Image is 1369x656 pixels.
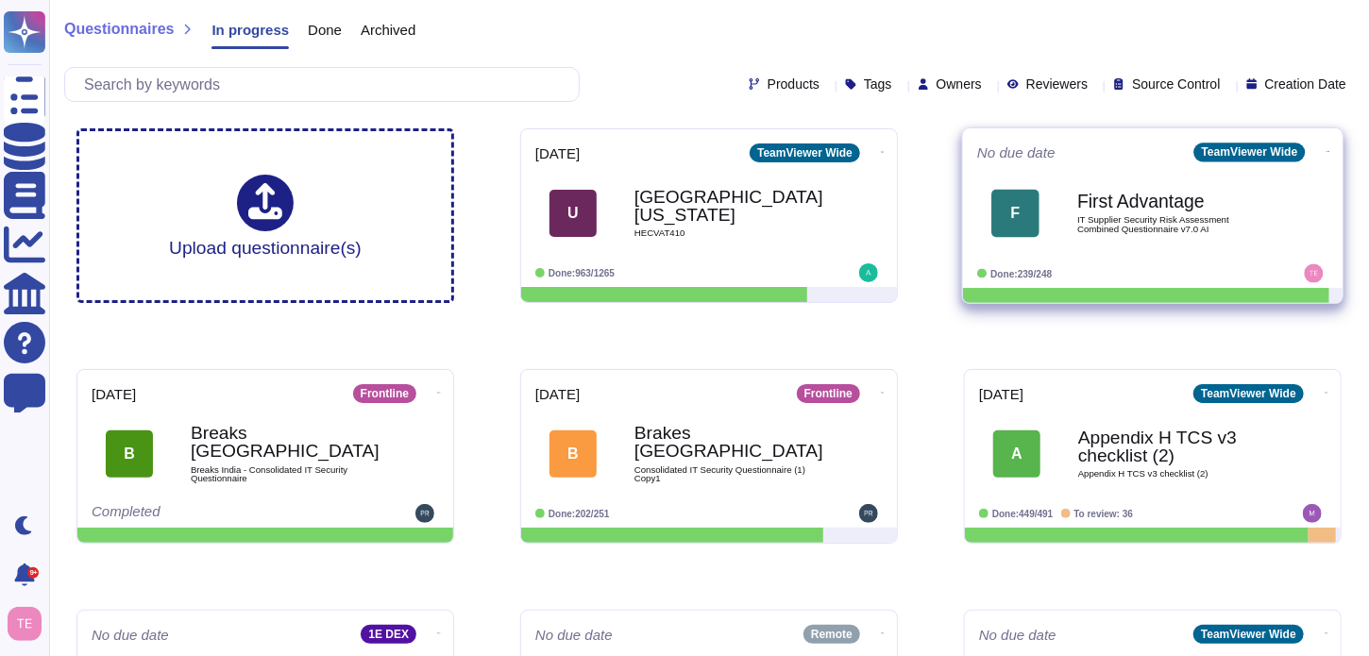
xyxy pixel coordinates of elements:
span: No due date [979,628,1056,642]
span: Owners [937,77,982,91]
span: Products [768,77,820,91]
div: Frontline [353,384,416,403]
span: Done: 963/1265 [549,268,615,278]
span: [DATE] [535,146,580,160]
div: TeamViewer Wide [1193,384,1304,403]
img: user [859,504,878,523]
div: Remote [803,625,860,644]
div: 1E DEX [361,625,416,644]
span: No due date [535,628,613,642]
b: [GEOGRAPHIC_DATA][US_STATE] [634,188,823,224]
div: Upload questionnaire(s) [169,175,362,257]
span: Appendix H TCS v3 checklist (2) [1078,469,1267,479]
span: [DATE] [92,387,136,401]
div: 9+ [27,567,39,579]
span: Reviewers [1026,77,1088,91]
div: TeamViewer Wide [1194,143,1306,161]
button: user [4,603,55,645]
div: TeamViewer Wide [750,143,860,162]
div: A [993,430,1040,478]
img: user [8,607,42,641]
span: IT Supplier Security Risk Assessment Combined Questionnaire v7.0 AI [1077,215,1268,233]
span: Source Control [1132,77,1220,91]
span: HECVAT410 [634,228,823,238]
b: Breaks [GEOGRAPHIC_DATA] [191,424,380,460]
img: user [1305,264,1324,283]
span: Questionnaires [64,22,174,37]
img: user [859,263,878,282]
b: Appendix H TCS v3 checklist (2) [1078,429,1267,464]
span: Creation Date [1265,77,1346,91]
span: Done: 239/248 [990,268,1052,278]
div: Completed [92,504,323,523]
span: No due date [92,628,169,642]
b: Brakes [GEOGRAPHIC_DATA] [634,424,823,460]
div: Frontline [797,384,860,403]
div: B [106,430,153,478]
span: In progress [211,23,289,37]
span: Tags [864,77,892,91]
span: Archived [361,23,415,37]
span: Done: 449/491 [992,509,1054,519]
span: [DATE] [979,387,1023,401]
span: Consolidated IT Security Questionnaire (1) Copy1 [634,465,823,483]
img: user [1303,504,1322,523]
div: F [991,189,1039,237]
span: Done: 202/251 [549,509,610,519]
span: To review: 36 [1074,509,1134,519]
span: Breaks India - Consolidated IT Security Questionnaire [191,465,380,483]
img: user [415,504,434,523]
div: B [549,430,597,478]
input: Search by keywords [75,68,579,101]
div: U [549,190,597,237]
span: No due date [977,145,1056,160]
b: First Advantage [1077,193,1268,210]
span: Done [308,23,342,37]
span: [DATE] [535,387,580,401]
div: TeamViewer Wide [1193,625,1304,644]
